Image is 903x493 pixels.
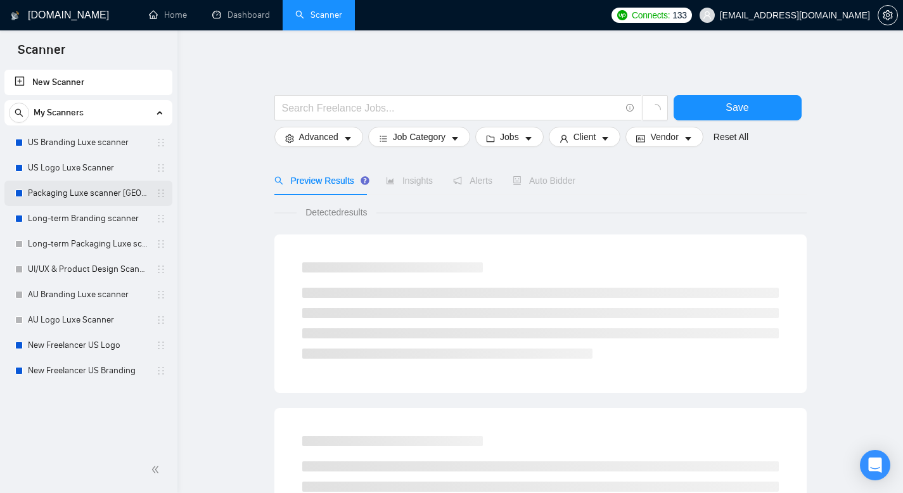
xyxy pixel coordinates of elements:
[684,134,693,143] span: caret-down
[28,307,148,333] a: AU Logo Luxe Scanner
[549,127,621,147] button: userClientcaret-down
[28,282,148,307] a: AU Branding Luxe scanner
[386,176,395,185] span: area-chart
[878,10,897,20] span: setting
[156,366,166,376] span: holder
[15,70,162,95] a: New Scanner
[156,163,166,173] span: holder
[386,176,433,186] span: Insights
[151,463,163,476] span: double-left
[274,176,283,185] span: search
[714,130,748,144] a: Reset All
[297,205,376,219] span: Detected results
[156,214,166,224] span: holder
[343,134,352,143] span: caret-down
[156,340,166,350] span: holder
[626,104,634,112] span: info-circle
[28,257,148,282] a: UI/UX & Product Design Scanner
[636,134,645,143] span: idcard
[393,130,445,144] span: Job Category
[860,450,890,480] div: Open Intercom Messenger
[156,188,166,198] span: holder
[282,100,620,116] input: Search Freelance Jobs...
[28,231,148,257] a: Long-term Packaging Luxe scanner
[672,8,686,22] span: 133
[625,127,703,147] button: idcardVendorcaret-down
[878,5,898,25] button: setting
[156,290,166,300] span: holder
[156,138,166,148] span: holder
[513,176,522,185] span: robot
[285,134,294,143] span: setting
[650,130,678,144] span: Vendor
[274,127,363,147] button: settingAdvancedcaret-down
[601,134,610,143] span: caret-down
[212,10,270,20] a: dashboardDashboard
[368,127,470,147] button: barsJob Categorycaret-down
[156,315,166,325] span: holder
[573,130,596,144] span: Client
[513,176,575,186] span: Auto Bidder
[453,176,492,186] span: Alerts
[28,130,148,155] a: US Branding Luxe scanner
[28,358,148,383] a: New Freelancer US Branding
[28,206,148,231] a: Long-term Branding scanner
[10,108,29,117] span: search
[560,134,568,143] span: user
[632,8,670,22] span: Connects:
[486,134,495,143] span: folder
[674,95,802,120] button: Save
[149,10,187,20] a: homeHome
[299,130,338,144] span: Advanced
[726,99,748,115] span: Save
[617,10,627,20] img: upwork-logo.png
[359,175,371,186] div: Tooltip anchor
[28,155,148,181] a: US Logo Luxe Scanner
[8,41,75,67] span: Scanner
[274,176,366,186] span: Preview Results
[28,181,148,206] a: Packaging Luxe scanner [GEOGRAPHIC_DATA]
[295,10,342,20] a: searchScanner
[156,264,166,274] span: holder
[9,103,29,123] button: search
[703,11,712,20] span: user
[34,100,84,125] span: My Scanners
[4,100,172,383] li: My Scanners
[500,130,519,144] span: Jobs
[379,134,388,143] span: bars
[878,10,898,20] a: setting
[453,176,462,185] span: notification
[11,6,20,26] img: logo
[475,127,544,147] button: folderJobscaret-down
[524,134,533,143] span: caret-down
[156,239,166,249] span: holder
[4,70,172,95] li: New Scanner
[451,134,459,143] span: caret-down
[650,104,661,115] span: loading
[28,333,148,358] a: New Freelancer US Logo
